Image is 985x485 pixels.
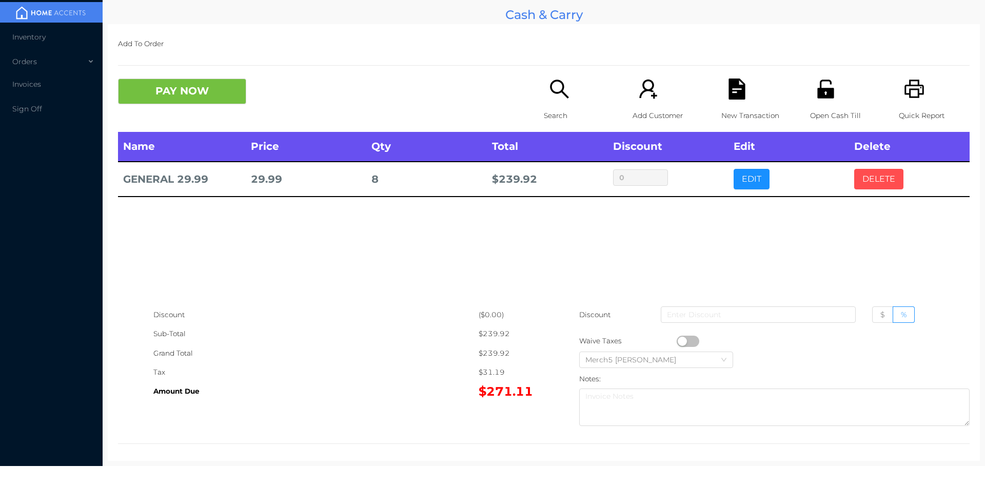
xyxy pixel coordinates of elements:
[153,363,479,382] div: Tax
[479,344,544,363] div: $239.92
[899,106,970,125] p: Quick Report
[728,132,849,162] th: Edit
[544,106,615,125] p: Search
[661,306,856,323] input: Enter Discount
[726,79,747,100] i: icon: file-text
[633,106,703,125] p: Add Customer
[12,5,89,21] img: mainBanner
[246,162,366,197] td: 29.99
[118,162,246,197] td: GENERAL 29.99
[153,382,479,401] div: Amount Due
[608,132,728,162] th: Discount
[153,305,479,324] div: Discount
[12,104,42,113] span: Sign Off
[118,132,246,162] th: Name
[12,80,41,89] span: Invoices
[721,357,727,364] i: icon: down
[638,79,659,100] i: icon: user-add
[815,79,836,100] i: icon: unlock
[366,132,487,162] th: Qty
[371,170,482,189] div: 8
[904,79,925,100] i: icon: printer
[479,305,544,324] div: ($0.00)
[901,310,907,319] span: %
[108,5,980,24] div: Cash & Carry
[487,162,607,197] td: $ 239.92
[579,305,612,324] p: Discount
[12,32,46,42] span: Inventory
[479,324,544,343] div: $239.92
[153,344,479,363] div: Grand Total
[880,310,885,319] span: $
[854,169,903,189] button: DELETE
[579,332,677,351] div: Waive Taxes
[721,106,792,125] p: New Transaction
[246,132,366,162] th: Price
[810,106,881,125] p: Open Cash Till
[479,382,544,401] div: $271.11
[118,34,970,53] p: Add To Order
[479,363,544,382] div: $31.19
[585,352,686,367] div: Merch5 Lawrence
[579,375,601,383] label: Notes:
[849,132,970,162] th: Delete
[118,79,246,104] button: PAY NOW
[487,132,607,162] th: Total
[549,79,570,100] i: icon: search
[734,169,770,189] button: EDIT
[153,324,479,343] div: Sub-Total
